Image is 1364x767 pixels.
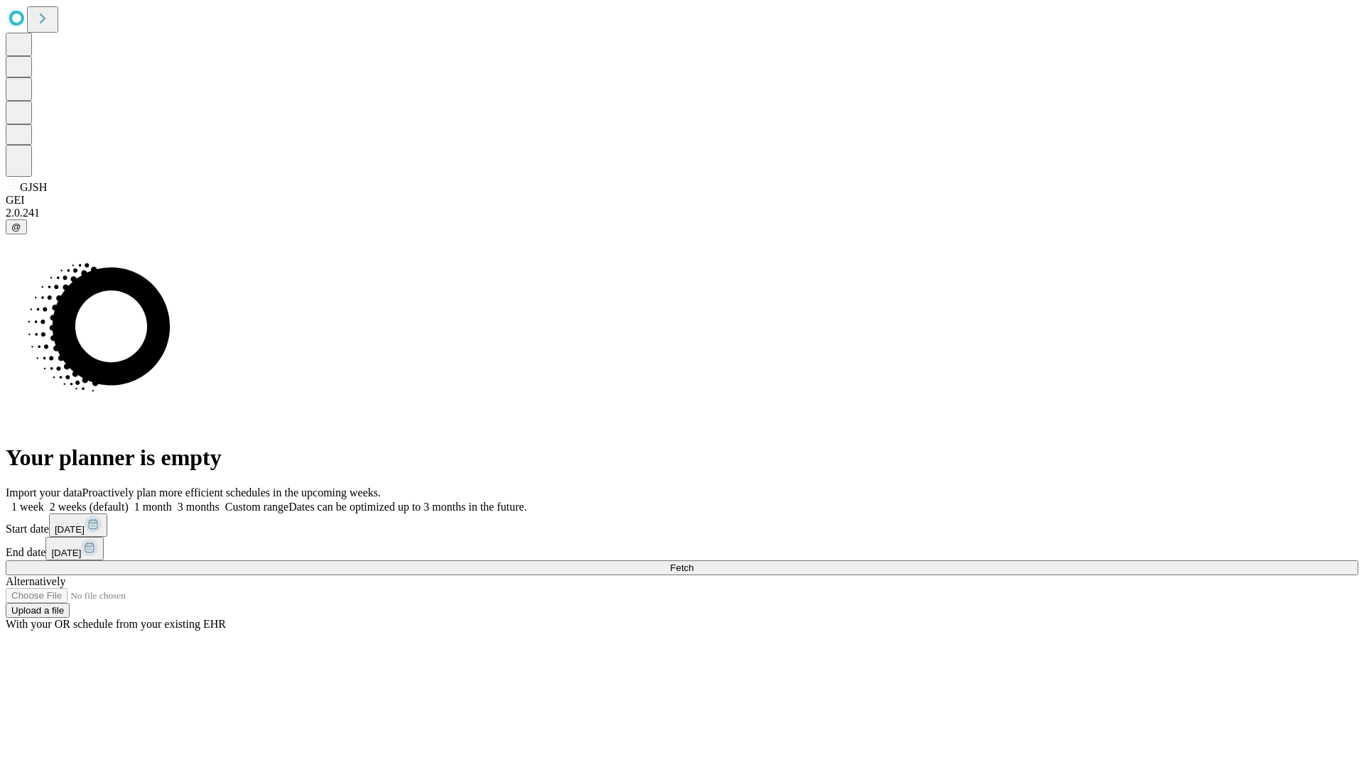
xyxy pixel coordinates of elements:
button: Upload a file [6,603,70,618]
span: Fetch [670,562,693,573]
span: With your OR schedule from your existing EHR [6,618,226,630]
span: [DATE] [51,548,81,558]
span: [DATE] [55,524,85,535]
button: Fetch [6,560,1358,575]
span: 3 months [178,501,220,513]
span: @ [11,222,21,232]
span: 2 weeks (default) [50,501,129,513]
div: GEI [6,194,1358,207]
span: Proactively plan more efficient schedules in the upcoming weeks. [82,486,381,499]
span: GJSH [20,181,47,193]
button: [DATE] [45,537,104,560]
div: 2.0.241 [6,207,1358,219]
span: Import your data [6,486,82,499]
h1: Your planner is empty [6,445,1358,471]
span: Alternatively [6,575,65,587]
span: 1 week [11,501,44,513]
div: End date [6,537,1358,560]
button: @ [6,219,27,234]
span: 1 month [134,501,172,513]
button: [DATE] [49,513,107,537]
div: Start date [6,513,1358,537]
span: Custom range [225,501,288,513]
span: Dates can be optimized up to 3 months in the future. [288,501,526,513]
